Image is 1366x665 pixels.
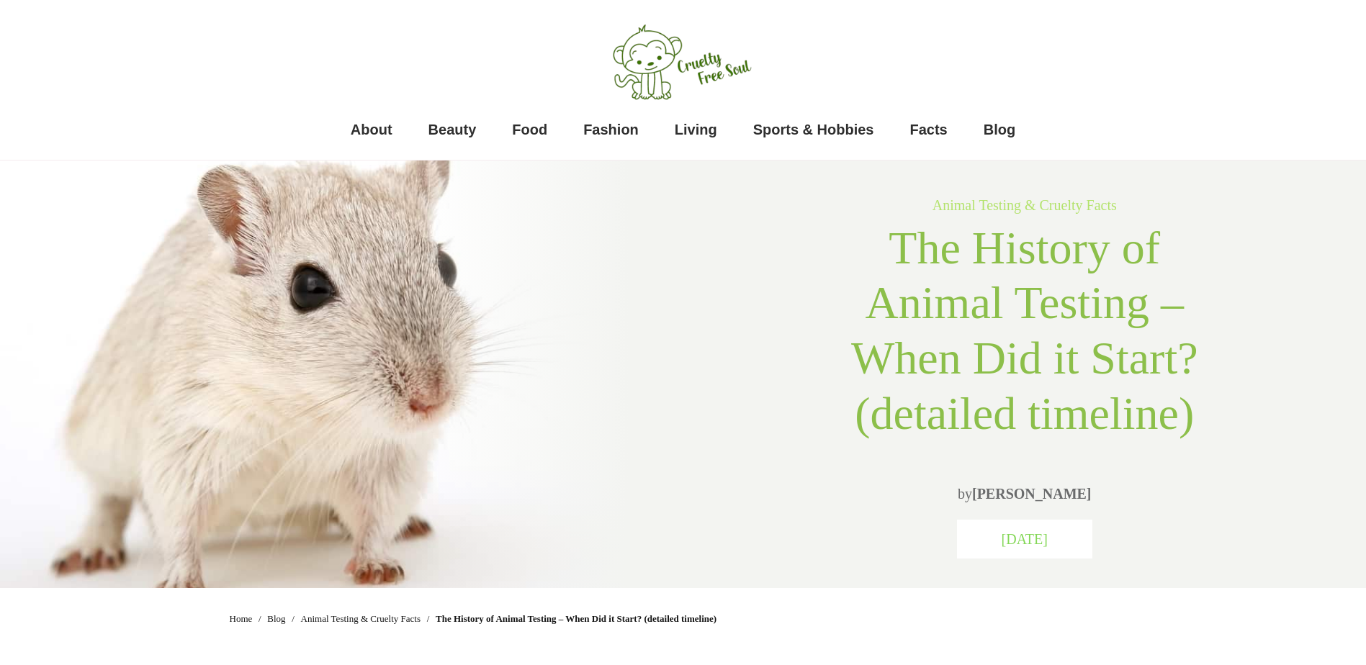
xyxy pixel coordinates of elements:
[423,614,433,623] li: /
[289,614,298,623] li: /
[428,115,477,144] a: Beauty
[267,610,285,628] a: Blog
[972,486,1092,502] a: [PERSON_NAME]
[351,115,392,144] a: About
[301,610,421,628] a: Animal Testing & Cruelty Facts
[267,613,285,624] span: Blog
[910,115,948,144] a: Facts
[583,115,639,144] a: Fashion
[753,115,874,144] a: Sports & Hobbies
[1002,531,1048,547] span: [DATE]
[230,613,253,624] span: Home
[255,614,264,623] li: /
[817,479,1232,508] p: by
[301,613,421,624] span: Animal Testing & Cruelty Facts
[512,115,547,144] a: Food
[230,610,253,628] a: Home
[436,610,716,628] span: The History of Animal Testing – When Did it Start? (detailed timeline)
[851,222,1198,439] span: The History of Animal Testing – When Did it Start? (detailed timeline)
[984,115,1015,144] a: Blog
[933,197,1117,213] a: Animal Testing & Cruelty Facts
[675,115,717,144] a: Living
